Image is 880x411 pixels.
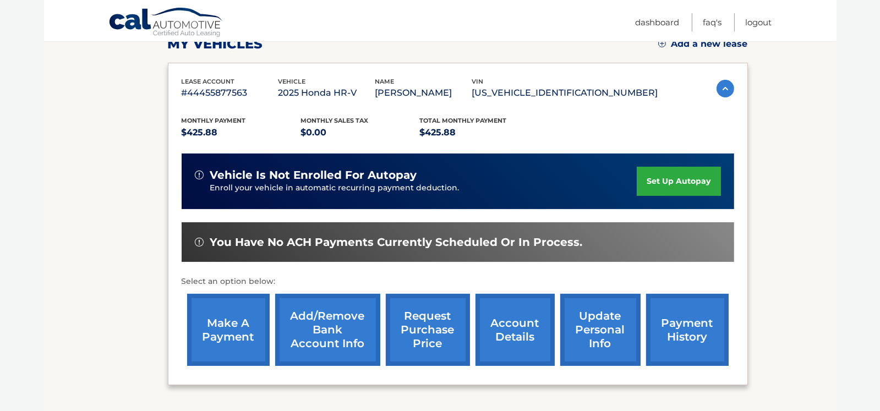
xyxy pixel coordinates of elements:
span: Monthly Payment [182,117,246,124]
img: add.svg [658,40,666,47]
p: $425.88 [420,125,539,140]
a: set up autopay [637,167,720,196]
span: vehicle is not enrolled for autopay [210,168,417,182]
p: Select an option below: [182,275,734,288]
a: FAQ's [703,13,722,31]
p: [PERSON_NAME] [375,85,472,101]
span: vehicle [278,78,306,85]
p: $425.88 [182,125,301,140]
p: [US_VEHICLE_IDENTIFICATION_NUMBER] [472,85,658,101]
h2: my vehicles [168,36,263,52]
a: Dashboard [636,13,680,31]
span: Monthly sales Tax [300,117,368,124]
span: vin [472,78,484,85]
img: alert-white.svg [195,171,204,179]
span: lease account [182,78,235,85]
p: #44455877563 [182,85,278,101]
a: Cal Automotive [108,7,224,39]
a: Add a new lease [658,39,748,50]
a: Logout [746,13,772,31]
a: payment history [646,294,729,366]
a: Add/Remove bank account info [275,294,380,366]
span: You have no ACH payments currently scheduled or in process. [210,235,583,249]
span: name [375,78,395,85]
p: Enroll your vehicle in automatic recurring payment deduction. [210,182,637,194]
a: request purchase price [386,294,470,366]
a: account details [475,294,555,366]
p: 2025 Honda HR-V [278,85,375,101]
img: alert-white.svg [195,238,204,246]
img: accordion-active.svg [717,80,734,97]
a: update personal info [560,294,641,366]
a: make a payment [187,294,270,366]
p: $0.00 [300,125,420,140]
span: Total Monthly Payment [420,117,507,124]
